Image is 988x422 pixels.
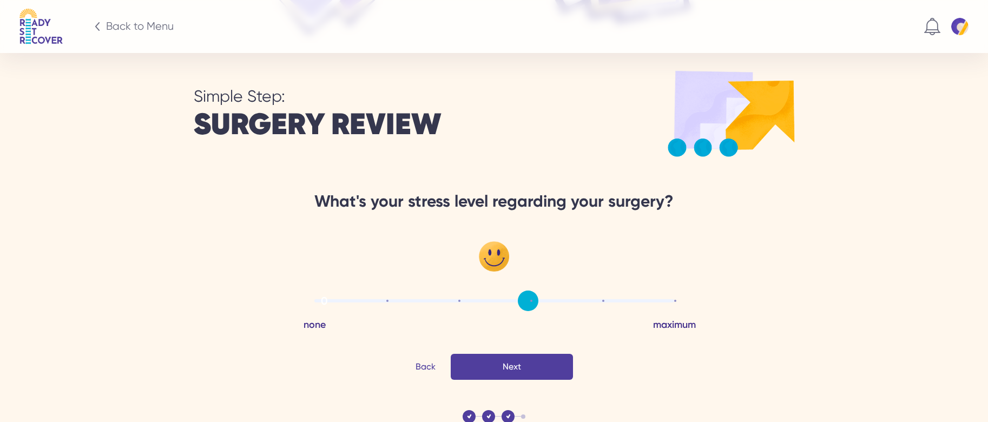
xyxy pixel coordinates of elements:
[668,70,794,157] img: Illustration da15
[194,88,442,105] div: Simple Step:
[19,9,63,44] img: Logo
[314,192,674,211] div: What's your stress level regarding your surgery?
[194,109,442,139] div: Surgery Review
[304,317,326,332] div: none
[93,22,102,31] img: Big arrow icn
[63,19,174,34] a: Big arrow icn Back to Menu
[951,18,969,35] img: Default profile pic 7
[106,19,174,34] div: Back to Menu
[416,360,436,373] div: Back
[451,354,573,380] div: Next
[653,317,696,332] div: maximum
[924,18,940,35] img: Notification
[479,241,509,272] img: Reaction 5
